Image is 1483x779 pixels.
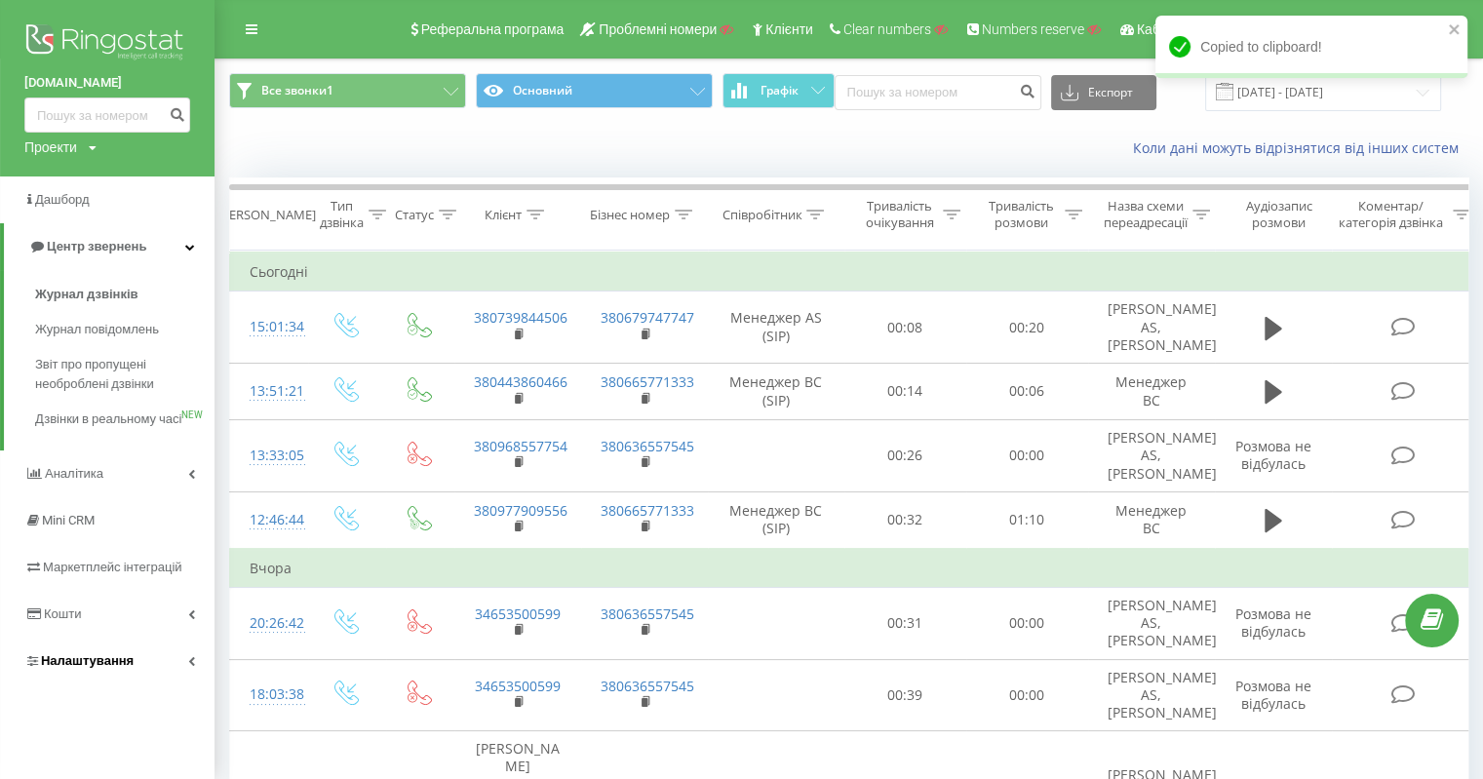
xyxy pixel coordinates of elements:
img: Ringostat logo [24,19,190,68]
a: [DOMAIN_NAME] [24,73,190,93]
td: Вчора [230,549,1478,588]
span: Маркетплейс інтеграцій [43,560,182,574]
td: 00:26 [844,420,966,492]
span: Журнал повідомлень [35,320,159,339]
span: Звіт про пропущені необроблені дзвінки [35,355,205,394]
div: Бізнес номер [590,207,670,223]
a: Журнал повідомлень [35,312,215,347]
div: Аудіозапис розмови [1231,198,1326,231]
td: Менеджер BC [1088,363,1215,419]
span: Mini CRM [42,513,95,527]
span: Дашборд [35,192,90,207]
td: 01:10 [966,491,1088,549]
a: Центр звернень [4,223,215,270]
button: Основний [476,73,713,108]
a: 380636557545 [601,604,694,623]
div: Copied to clipboard! [1155,16,1467,78]
td: 00:00 [966,588,1088,660]
button: Графік [722,73,835,108]
div: Тип дзвінка [320,198,364,231]
div: 12:46:44 [250,501,289,539]
a: Журнал дзвінків [35,277,215,312]
span: Аналiтика [45,466,103,481]
td: 00:08 [844,292,966,364]
span: Все звонки1 [261,83,333,98]
td: 00:39 [844,659,966,731]
span: Клієнти [765,21,813,37]
a: Коли дані можуть відрізнятися вiд інших систем [1133,138,1468,157]
div: [PERSON_NAME] [217,207,316,223]
span: Розмова не відбулась [1235,677,1311,713]
td: [PERSON_NAME] AS, [PERSON_NAME] [1088,588,1215,660]
a: 380636557545 [601,677,694,695]
td: 00:31 [844,588,966,660]
a: 34653500599 [475,677,561,695]
a: 380665771333 [601,372,694,391]
div: Статус [395,207,434,223]
input: Пошук за номером [24,97,190,133]
td: Менеджер AS (SIP) [708,292,844,364]
button: Все звонки1 [229,73,466,108]
td: [PERSON_NAME] AS, [PERSON_NAME] [1088,659,1215,731]
span: Проблемні номери [599,21,717,37]
div: Проекти [24,137,77,157]
a: 380739844506 [474,308,567,327]
a: 380443860466 [474,372,567,391]
div: Клієнт [485,207,522,223]
div: Співробітник [722,207,801,223]
a: 380977909556 [474,501,567,520]
a: 380636557545 [601,437,694,455]
button: Експорт [1051,75,1156,110]
div: 18:03:38 [250,676,289,714]
div: 15:01:34 [250,308,289,346]
div: Коментар/категорія дзвінка [1334,198,1448,231]
span: Реферальна програма [421,21,565,37]
div: 13:51:21 [250,372,289,410]
span: Дзвінки в реальному часі [35,409,181,429]
div: 13:33:05 [250,437,289,475]
td: [PERSON_NAME] AS, [PERSON_NAME] [1088,420,1215,492]
td: 00:20 [966,292,1088,364]
span: Розмова не відбулась [1235,437,1311,473]
div: 20:26:42 [250,604,289,643]
td: 00:00 [966,659,1088,731]
a: 34653500599 [475,604,561,623]
a: 380679747747 [601,308,694,327]
td: Менеджер BC [1088,491,1215,549]
td: 00:32 [844,491,966,549]
span: Журнал дзвінків [35,285,138,304]
a: 380665771333 [601,501,694,520]
span: Numbers reserve [982,21,1084,37]
span: Розмова не відбулась [1235,604,1311,641]
div: Тривалість розмови [983,198,1060,231]
td: Менеджер ВС (SIP) [708,363,844,419]
td: 00:06 [966,363,1088,419]
span: Кошти [44,606,81,621]
td: [PERSON_NAME] AS, [PERSON_NAME] [1088,292,1215,364]
div: Назва схеми переадресації [1104,198,1188,231]
span: Графік [761,84,799,97]
a: Звіт про пропущені необроблені дзвінки [35,347,215,402]
span: Clear numbers [843,21,931,37]
td: 00:14 [844,363,966,419]
span: Центр звернень [47,239,146,253]
button: close [1448,21,1462,40]
td: Сьогодні [230,253,1478,292]
td: 00:00 [966,420,1088,492]
a: Дзвінки в реальному часіNEW [35,402,215,437]
span: Кабінет [1137,21,1185,37]
div: Тривалість очікування [861,198,938,231]
input: Пошук за номером [835,75,1041,110]
td: Менеджер ВС (SIP) [708,491,844,549]
span: Налаштування [41,653,134,668]
a: 380968557754 [474,437,567,455]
